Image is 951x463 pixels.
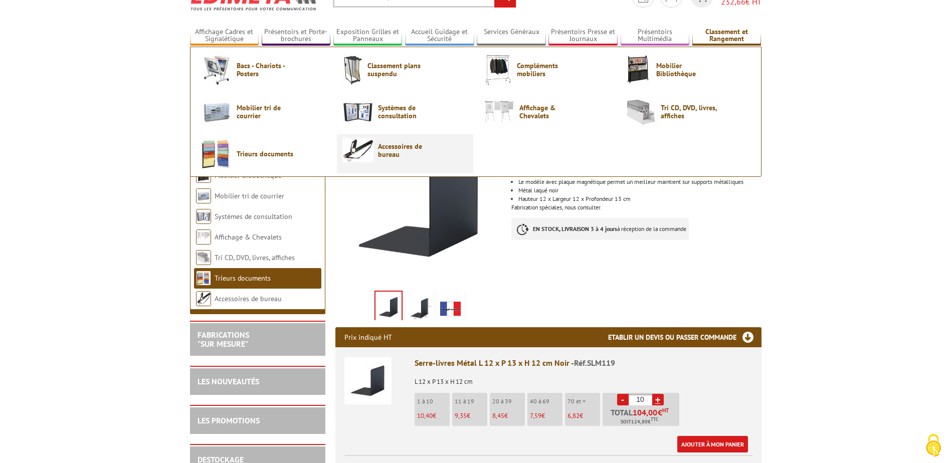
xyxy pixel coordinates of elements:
[415,357,752,369] div: Serre-livres Métal L 12 x P 13 x H 12 cm Noir -
[518,179,761,185] li: Le modèle avec plaque magnétique permet un meilleur maintient sur supports métalliques
[574,358,615,368] span: Réf.SLM119
[567,398,600,405] p: 70 et +
[237,104,297,120] span: Mobilier tri de courrier
[533,225,617,233] strong: EN STOCK, LIVRAISON 3 à 4 jours
[417,411,433,420] span: 10,40
[342,54,468,85] a: Classement plans suspendu
[661,104,721,120] span: Tri CD, DVD, livres, affiches
[517,62,577,78] span: Compléments mobiliers
[196,209,211,224] img: Systèmes de consultation
[455,398,487,405] p: 11 à 19
[215,191,284,200] a: Mobilier tri de courrier
[484,96,515,127] img: Affichage & Chevalets
[484,96,609,127] a: Affichage & Chevalets
[196,229,211,245] img: Affichage & Chevalets
[215,294,282,303] a: Accessoires de bureau
[215,233,282,242] a: Affichage & Chevalets
[518,187,761,193] p: Métal laqué noir
[201,96,326,127] a: Mobilier tri de courrier
[530,412,562,419] p: €
[652,394,664,405] a: +
[342,138,373,162] img: Accessoires de bureau
[237,150,297,158] span: Trieurs documents
[201,138,326,169] a: Trieurs documents
[237,62,297,78] span: Bacs - Chariots - Posters
[692,28,762,44] a: Classement et Rangement
[530,398,562,405] p: 40 à 69
[651,416,658,422] sup: TTC
[567,411,580,420] span: 6,82
[198,415,260,425] a: LES PROMOTIONS
[455,412,487,419] p: €
[617,394,629,405] a: -
[625,96,750,127] a: Tri CD, DVD, livres, affiches
[511,218,689,240] p: à réception de la commande
[262,28,331,44] a: Présentoirs et Porte-brochures
[519,104,580,120] span: Affichage & Chevalets
[405,28,474,44] a: Accueil Guidage et Sécurité
[916,429,951,463] button: Cookies (fenêtre modale)
[633,408,658,416] span: 104,00
[567,412,600,419] p: €
[417,398,450,405] p: 1 à 10
[201,54,232,85] img: Bacs - Chariots - Posters
[196,250,211,265] img: Tri CD, DVD, livres, affiches
[198,376,259,386] a: LES NOUVEAUTÉS
[518,196,761,202] li: Hauteur 12 x Largeur 12 x Profondeur 13 cm
[215,253,295,262] a: Tri CD, DVD, livres, affiches
[921,433,946,458] img: Cookies (fenêtre modale)
[677,436,748,452] a: Ajouter à mon panier
[548,28,618,44] a: Présentoirs Presse et Journaux
[378,142,438,158] span: Accessoires de bureau
[378,104,438,120] span: Systèmes de consultation
[375,292,402,323] img: slm119.jpg
[484,54,512,85] img: Compléments mobiliers
[511,113,769,250] div: Fabrication spéciales, nous consulter.
[344,357,392,404] img: Serre-livres Métal L 12 x P 13 x H 12 cm Noir
[196,188,211,203] img: Mobilier tri de courrier
[492,411,504,420] span: 8,45
[342,96,468,127] a: Systèmes de consultation
[367,62,428,78] span: Classement plans suspendu
[201,54,326,85] a: Bacs - Chariots - Posters
[342,96,373,127] img: Systèmes de consultation
[335,118,504,287] img: slm119.jpg
[656,62,716,78] span: Mobilier Bibliothèque
[625,54,652,85] img: Mobilier Bibliothèque
[201,138,232,169] img: Trieurs documents
[196,271,211,286] img: Trieurs documents
[190,28,259,44] a: Affichage Cadres et Signalétique
[605,408,679,426] p: Total
[342,138,468,162] a: Accessoires de bureau
[455,411,467,420] span: 9,35
[342,54,363,85] img: Classement plans suspendu
[215,212,292,221] a: Systèmes de consultation
[198,330,249,349] a: FABRICATIONS"Sur Mesure"
[196,291,211,306] img: Accessoires de bureau
[484,54,609,85] a: Compléments mobiliers
[631,418,648,426] span: 124,80
[477,28,546,44] a: Services Généraux
[417,412,450,419] p: €
[415,371,752,385] p: L 12 x P 13 x H 12 cm
[621,28,690,44] a: Présentoirs Multimédia
[201,96,232,127] img: Mobilier tri de courrier
[625,54,750,85] a: Mobilier Bibliothèque
[658,408,662,416] span: €
[215,274,271,283] a: Trieurs documents
[530,411,541,420] span: 7,59
[439,293,463,324] img: edimeta_produit_fabrique_en_france.jpg
[621,418,658,426] span: Soit €
[662,407,669,414] sup: HT
[333,28,403,44] a: Exposition Grilles et Panneaux
[608,327,762,347] h3: Etablir un devis ou passer commande
[344,327,392,347] p: Prix indiqué HT
[492,412,525,419] p: €
[625,96,656,127] img: Tri CD, DVD, livres, affiches
[408,293,432,324] img: slm119_dimensions.jpg
[492,398,525,405] p: 20 à 39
